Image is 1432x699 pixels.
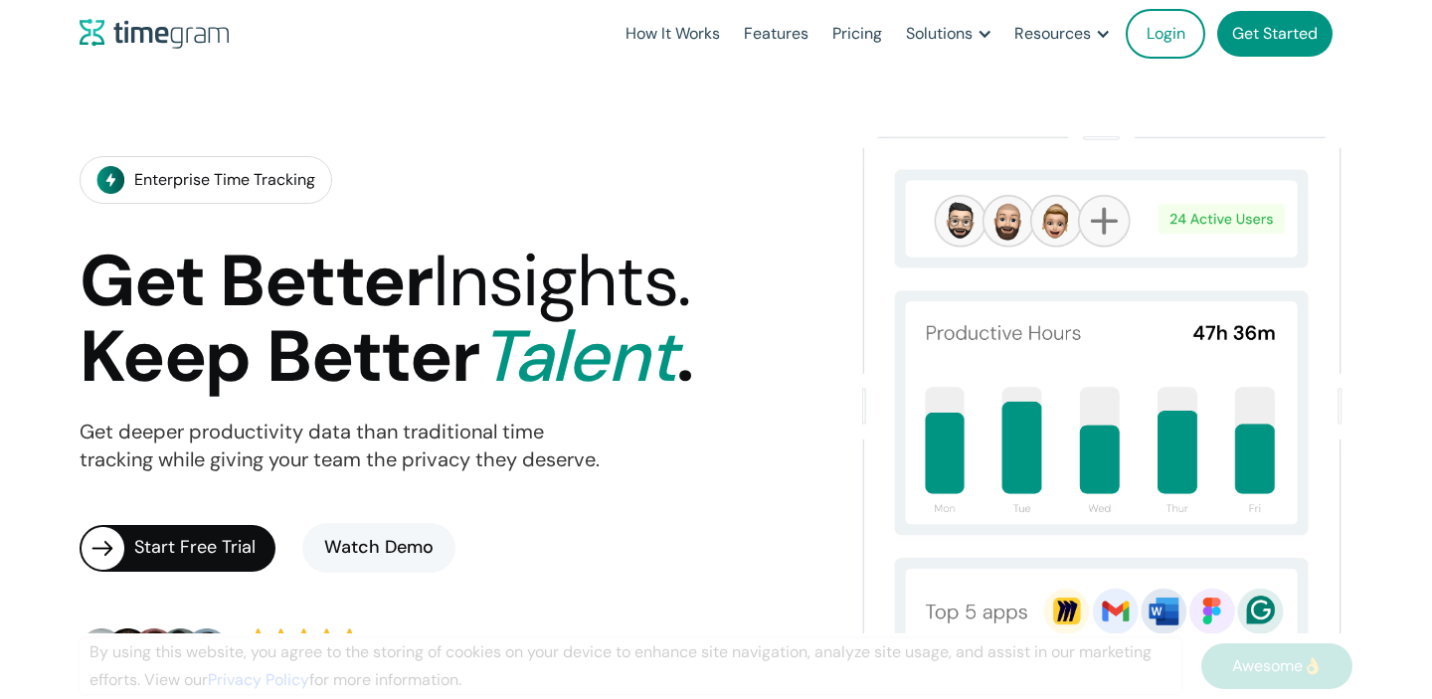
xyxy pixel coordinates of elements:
[1217,11,1333,57] a: Get Started
[80,419,600,474] p: Get deeper productivity data than traditional time tracking while giving your team the privacy th...
[134,166,315,194] div: Enterprise Time Tracking
[80,525,275,572] a: Start Free Trial
[134,534,275,562] div: Start Free Trial
[1126,9,1205,59] a: Login
[906,20,973,48] div: Solutions
[80,638,1181,694] div: By using this website, you agree to the storing of cookies on your device to enhance site navigat...
[433,235,690,327] span: Insights.
[1014,20,1091,48] div: Resources
[302,523,455,573] a: Watch Demo
[208,669,309,690] a: Privacy Policy
[80,244,692,396] h1: Get Better Keep Better .
[479,310,676,403] span: Talent
[1201,643,1352,689] a: Awesome👌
